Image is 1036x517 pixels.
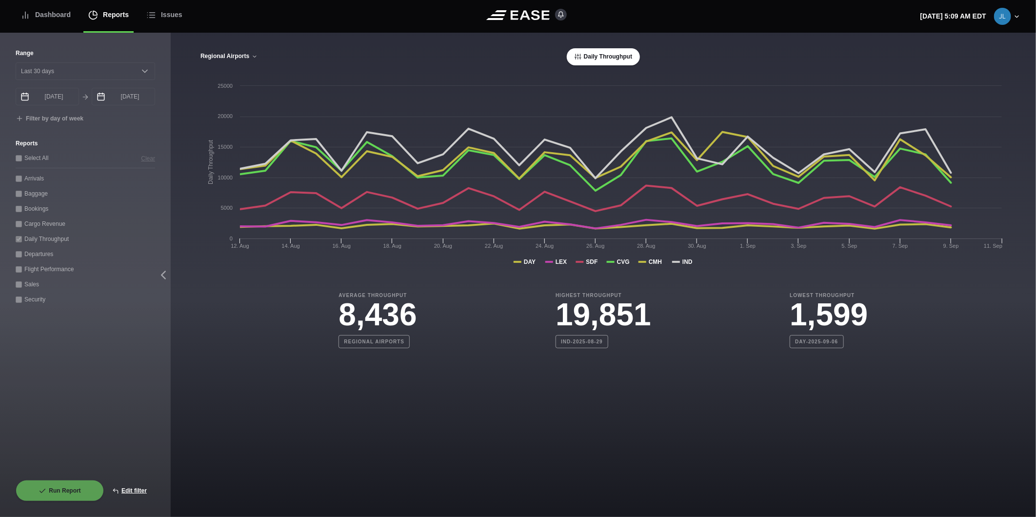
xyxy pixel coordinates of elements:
h3: 8,436 [339,299,417,330]
tspan: 26. Aug [586,243,604,249]
button: Filter by day of week [16,115,83,123]
tspan: 22. Aug [485,243,503,249]
b: Regional Airports [339,335,410,348]
b: DAY-2025-09-06 [790,335,843,348]
tspan: 30. Aug [688,243,706,249]
text: 25000 [218,83,233,89]
button: Clear [141,153,155,163]
text: 5000 [221,205,233,211]
tspan: 9. Sep [943,243,959,249]
button: Regional Airports [200,53,258,60]
tspan: IND [682,258,693,265]
tspan: 5. Sep [842,243,857,249]
tspan: SDF [586,258,598,265]
tspan: CMH [649,258,662,265]
tspan: LEX [556,258,567,265]
tspan: DAY [524,258,536,265]
tspan: 12. Aug [231,243,249,249]
text: 10000 [218,175,233,180]
tspan: 11. Sep [984,243,1002,249]
tspan: 20. Aug [434,243,452,249]
text: 0 [230,236,233,241]
b: Average Throughput [339,292,417,299]
h3: 19,851 [556,299,651,330]
tspan: Daily Throughput [207,139,214,184]
img: 53f407fb3ff95c172032ba983d01de88 [994,8,1011,25]
label: Range [16,49,155,58]
h3: 1,599 [790,299,868,330]
b: IND-2025-08-29 [556,335,608,348]
input: mm/dd/yyyy [16,88,79,105]
input: mm/dd/yyyy [92,88,155,105]
text: 20000 [218,113,233,119]
tspan: 14. Aug [281,243,299,249]
tspan: 18. Aug [383,243,401,249]
tspan: 7. Sep [893,243,908,249]
button: Edit filter [104,480,155,501]
tspan: 1. Sep [740,243,756,249]
tspan: 24. Aug [536,243,554,249]
tspan: 28. Aug [637,243,655,249]
label: Reports [16,139,155,148]
tspan: 3. Sep [791,243,807,249]
text: 15000 [218,144,233,150]
tspan: 16. Aug [333,243,351,249]
button: Daily Throughput [567,48,640,65]
b: Highest Throughput [556,292,651,299]
tspan: CVG [617,258,630,265]
p: [DATE] 5:09 AM EDT [920,11,986,21]
b: Lowest Throughput [790,292,868,299]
